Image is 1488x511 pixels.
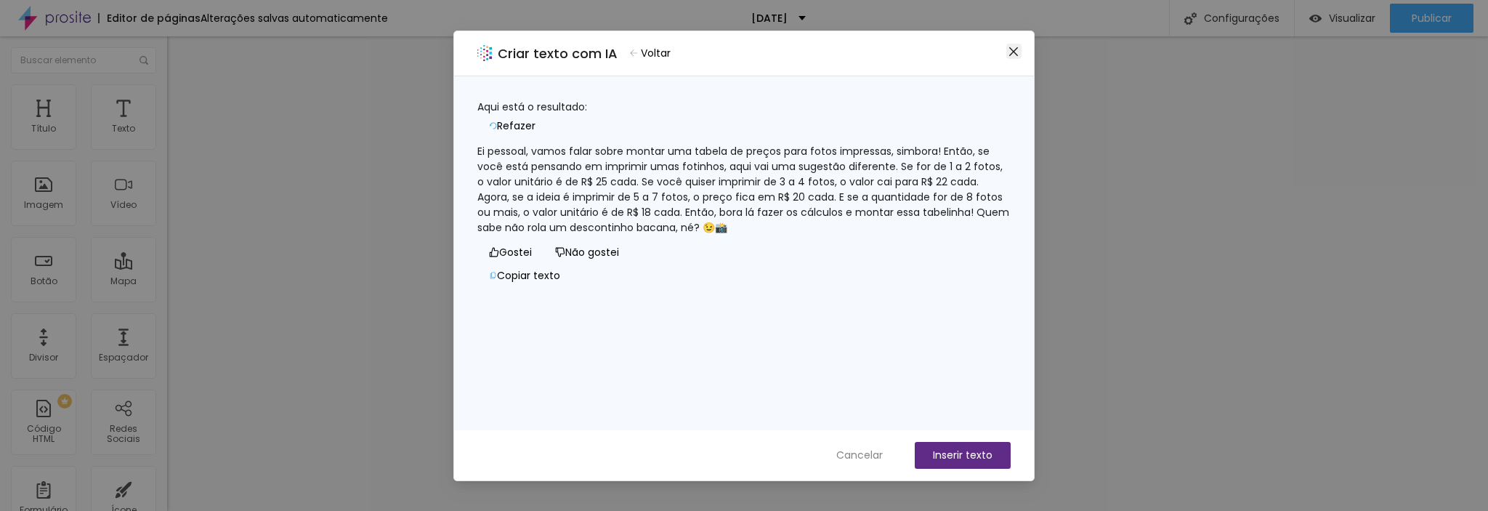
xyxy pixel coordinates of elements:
font: Voltar [641,46,671,60]
font: Inserir texto [933,448,992,462]
font: Refazer [497,118,535,133]
font: Gostei [499,245,532,259]
button: Cancelar [822,442,897,469]
button: Gostei [477,241,543,265]
font: Criar texto com IA [498,44,618,63]
button: Fechar [1006,44,1022,59]
span: não gosto [555,247,565,257]
span: fechar [1008,46,1019,57]
font: Copiar texto [497,268,560,283]
font: Cancelar [836,448,883,462]
button: Não gostei [543,241,631,265]
font: Não gostei [565,245,619,259]
span: como [489,247,499,257]
font: Ei pessoal, vamos falar sobre montar uma tabela de preços para fotos impressas, simbora! Então, s... [477,144,1012,235]
button: Voltar [623,43,677,64]
button: Copiar texto [477,265,572,288]
button: Refazer [477,115,547,138]
button: Inserir texto [915,442,1011,469]
font: Aqui está o resultado: [477,100,587,114]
